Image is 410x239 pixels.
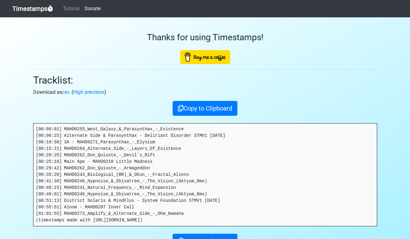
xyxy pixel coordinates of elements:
h2: Tracklist: [33,74,377,86]
a: Tutorial [60,2,82,15]
pre: [00:00:01] MAHD0255_West_Galaxy_&_Parasynthax_-_Existence [00:06:25] Alternate Side & Parasynthax... [33,124,377,226]
a: High precision [73,89,104,95]
h3: Thanks for using Timestamps! [33,32,377,43]
button: Copy to Clipboard [173,101,237,116]
a: csv [62,89,69,95]
p: Download as . ( ) [33,89,377,96]
img: Buy Me A Coffee [180,50,230,64]
a: Timestamps [12,2,53,15]
a: Donate [82,2,103,15]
